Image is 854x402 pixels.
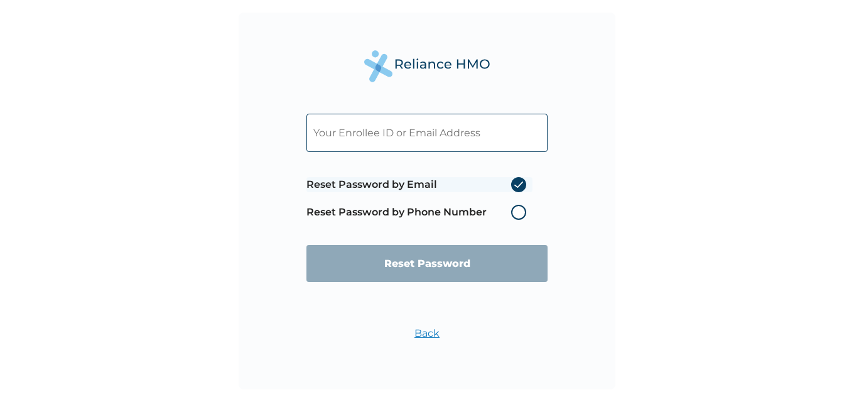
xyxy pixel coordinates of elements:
img: Reliance Health's Logo [364,50,490,82]
label: Reset Password by Email [306,177,532,192]
input: Your Enrollee ID or Email Address [306,114,548,152]
label: Reset Password by Phone Number [306,205,532,220]
span: Password reset method [306,171,532,226]
input: Reset Password [306,245,548,282]
a: Back [414,327,440,339]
